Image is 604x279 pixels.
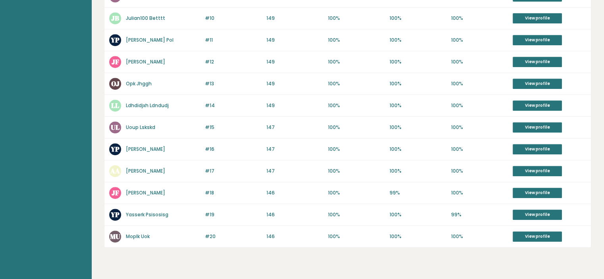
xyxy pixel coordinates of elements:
p: 146 [266,211,323,218]
text: JB [111,13,119,23]
p: #12 [205,58,262,65]
text: JF [112,57,119,66]
p: 147 [266,124,323,131]
p: 100% [390,80,446,87]
p: 100% [451,124,508,131]
p: #13 [205,80,262,87]
p: 100% [451,102,508,109]
p: 100% [451,233,508,240]
p: 146 [266,233,323,240]
a: Yasserk Psisosisg [126,211,168,218]
p: #19 [205,211,262,218]
p: 100% [328,233,385,240]
a: View profile [513,144,562,154]
a: [PERSON_NAME] [126,146,165,152]
p: 149 [266,80,323,87]
a: Ldhdidjxh Ldndudj [126,102,169,109]
p: 100% [390,233,446,240]
p: 100% [451,58,508,65]
p: 100% [451,146,508,153]
text: AA [110,166,120,175]
p: 100% [328,167,385,175]
text: YP [110,144,120,154]
a: View profile [513,35,562,45]
p: 149 [266,58,323,65]
p: 100% [390,37,446,44]
p: 149 [266,102,323,109]
a: Moplk Uok [126,233,150,240]
p: 100% [328,58,385,65]
p: 100% [390,124,446,131]
a: View profile [513,231,562,242]
p: 100% [390,102,446,109]
p: 100% [390,146,446,153]
p: 146 [266,189,323,196]
a: Uoup Lskskd [126,124,155,131]
a: Julian100 Betttt [126,15,165,21]
p: #18 [205,189,262,196]
p: 100% [451,167,508,175]
p: 99% [390,189,446,196]
a: View profile [513,100,562,111]
p: 100% [328,102,385,109]
a: [PERSON_NAME] [126,58,165,65]
p: 147 [266,146,323,153]
p: 100% [451,80,508,87]
p: #16 [205,146,262,153]
a: View profile [513,122,562,133]
text: OJ [111,79,120,88]
p: #14 [205,102,262,109]
p: #10 [205,15,262,22]
p: 100% [390,167,446,175]
p: 100% [328,37,385,44]
p: 100% [328,80,385,87]
text: JF [112,188,119,197]
a: [PERSON_NAME] Pol [126,37,174,43]
p: #11 [205,37,262,44]
p: 100% [328,189,385,196]
p: 100% [328,124,385,131]
a: View profile [513,57,562,67]
a: View profile [513,13,562,23]
p: 100% [328,211,385,218]
a: [PERSON_NAME] [126,189,165,196]
a: View profile [513,166,562,176]
p: 100% [451,189,508,196]
p: #17 [205,167,262,175]
a: Opk Jhggh [126,80,152,87]
p: 100% [390,15,446,22]
p: #20 [205,233,262,240]
text: UL [111,123,120,132]
p: 147 [266,167,323,175]
a: View profile [513,188,562,198]
p: 99% [451,211,508,218]
p: 100% [328,146,385,153]
a: View profile [513,79,562,89]
text: LL [111,101,119,110]
text: MU [110,232,120,241]
p: 149 [266,15,323,22]
a: View profile [513,210,562,220]
p: 100% [390,211,446,218]
p: 100% [451,37,508,44]
p: 100% [390,58,446,65]
p: 100% [451,15,508,22]
p: 100% [328,15,385,22]
p: #15 [205,124,262,131]
text: YP [110,210,120,219]
p: 149 [266,37,323,44]
text: YP [110,35,120,44]
a: [PERSON_NAME] [126,167,165,174]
